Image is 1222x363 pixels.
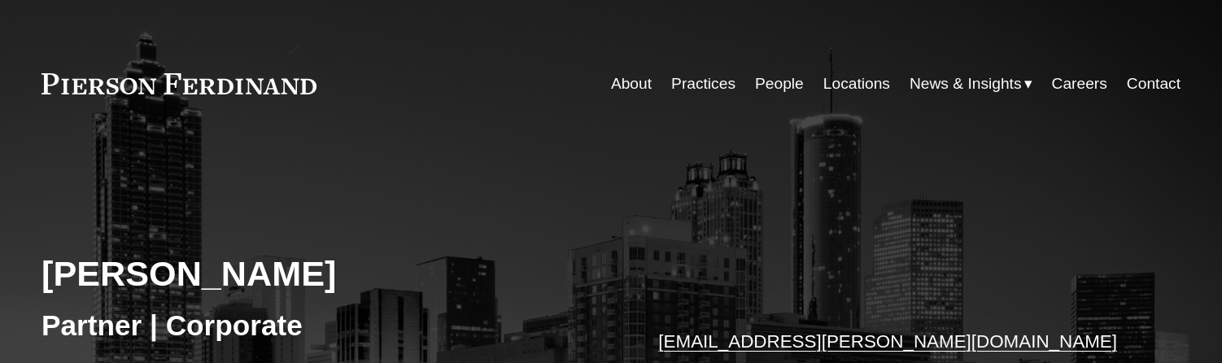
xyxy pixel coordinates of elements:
a: Locations [823,68,890,99]
h3: Partner | Corporate [41,308,611,343]
a: People [755,68,804,99]
a: Careers [1052,68,1107,99]
a: About [611,68,652,99]
span: News & Insights [910,70,1022,98]
a: [EMAIL_ADDRESS][PERSON_NAME][DOMAIN_NAME] [658,331,1117,352]
h2: [PERSON_NAME] [41,252,611,295]
a: Contact [1127,68,1181,99]
a: Practices [671,68,735,99]
a: folder dropdown [910,68,1032,99]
